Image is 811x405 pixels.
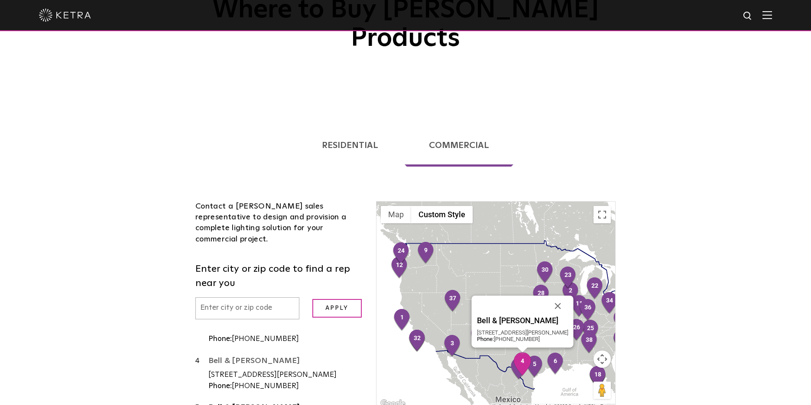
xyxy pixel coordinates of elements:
div: 19 [613,329,631,352]
div: 36 [579,299,597,322]
div: 24 [392,242,410,265]
button: Toggle fullscreen view [594,206,611,223]
strong: Phone: [208,335,232,343]
div: 3 [443,334,461,358]
button: Map camera controls [594,350,611,368]
input: Apply [312,299,362,318]
div: 26 [568,318,586,342]
div: 2 [561,282,580,305]
div: 30 [536,261,554,284]
button: Custom Style [411,206,473,223]
img: Hamburger%20Nav.svg [762,11,772,19]
div: [STREET_ADDRESS][PERSON_NAME] [208,370,363,381]
div: 29 [613,309,631,332]
button: Drag Pegman onto the map to open Street View [594,382,611,399]
div: 38 [580,331,598,354]
a: Commercial [405,124,513,167]
button: Show street map [381,206,411,223]
div: 34 [600,292,619,315]
div: 18 [589,366,607,389]
div: 5 [526,355,544,379]
div: 37 [444,289,462,313]
div: [PHONE_NUMBER] [208,334,363,345]
div: 32 [408,329,426,353]
div: 4 [195,356,208,392]
a: Residential [298,124,402,167]
div: [STREET_ADDRESS][PERSON_NAME] [477,329,568,336]
div: 4 [513,352,532,376]
a: Bell & [PERSON_NAME] [477,316,568,327]
strong: Phone: [208,382,232,390]
label: Enter city or zip code to find a rep near you [195,262,363,291]
div: 11 [570,295,588,318]
div: [PHONE_NUMBER] [208,381,363,392]
div: 28 [532,284,550,308]
div: 23 [559,266,577,289]
strong: Phone: [477,336,494,342]
img: search icon [743,11,753,22]
div: 22 [586,277,604,300]
input: Enter city or zip code [195,297,299,319]
img: ketra-logo-2019-white [39,9,91,22]
button: Close [548,296,568,316]
div: 8 [510,357,528,381]
div: 10 [470,325,488,348]
a: Bell & [PERSON_NAME] [208,357,363,368]
div: 12 [390,256,409,280]
div: 1 [393,309,411,332]
div: Contact a [PERSON_NAME] sales representative to design and provision a complete lighting solution... [195,201,363,245]
div: [PHONE_NUMBER] [477,336,568,342]
div: 9 [417,241,435,265]
div: 6 [546,352,564,376]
